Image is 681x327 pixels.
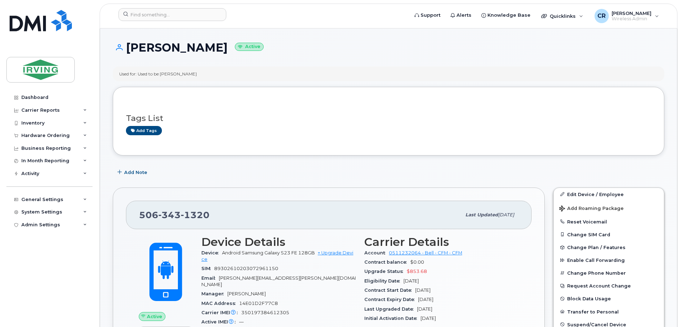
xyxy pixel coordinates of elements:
[554,228,664,241] button: Change SIM Card
[201,301,239,306] span: MAC Address
[239,301,278,306] span: 14E01D2F77C8
[222,250,315,255] span: Android Samsung Galaxy S23 FE 128GB
[410,259,424,265] span: $0.00
[364,259,410,265] span: Contract balance
[201,310,241,315] span: Carrier IMEI
[241,310,289,315] span: 350197384612305
[227,291,266,296] span: [PERSON_NAME]
[421,316,436,321] span: [DATE]
[567,245,625,250] span: Change Plan / Features
[235,43,264,51] small: Active
[403,278,419,284] span: [DATE]
[113,41,664,54] h1: [PERSON_NAME]
[554,267,664,279] button: Change Phone Number
[214,266,278,271] span: 89302610203072961150
[201,266,214,271] span: SIM
[498,212,514,217] span: [DATE]
[417,306,432,312] span: [DATE]
[124,169,147,176] span: Add Note
[554,215,664,228] button: Reset Voicemail
[554,254,664,267] button: Enable Call Forwarding
[554,201,664,215] button: Add Roaming Package
[201,236,356,248] h3: Device Details
[554,241,664,254] button: Change Plan / Features
[407,269,427,274] span: $853.68
[126,126,162,135] a: Add tags
[239,319,244,325] span: —
[567,258,625,263] span: Enable Call Forwarding
[554,188,664,201] a: Edit Device / Employee
[554,305,664,318] button: Transfer to Personal
[139,210,210,220] span: 506
[113,166,153,179] button: Add Note
[147,313,162,320] span: Active
[201,291,227,296] span: Manager
[567,322,626,327] span: Suspend/Cancel Device
[364,297,418,302] span: Contract Expiry Date
[181,210,210,220] span: 1320
[201,250,222,255] span: Device
[364,288,415,293] span: Contract Start Date
[418,297,433,302] span: [DATE]
[465,212,498,217] span: Last updated
[364,278,403,284] span: Eligibility Date
[415,288,431,293] span: [DATE]
[389,250,462,255] a: 0511232064 - Bell - CFM - CFM
[201,319,239,325] span: Active IMEI
[364,316,421,321] span: Initial Activation Date
[554,279,664,292] button: Request Account Change
[201,275,356,287] span: [PERSON_NAME][EMAIL_ADDRESS][PERSON_NAME][DOMAIN_NAME]
[364,236,519,248] h3: Carrier Details
[201,275,219,281] span: Email
[364,306,417,312] span: Last Upgraded Date
[554,292,664,305] button: Block Data Usage
[364,269,407,274] span: Upgrade Status
[158,210,181,220] span: 343
[364,250,389,255] span: Account
[559,206,624,212] span: Add Roaming Package
[126,114,651,123] h3: Tags List
[119,71,197,77] div: Used for: Used to be [PERSON_NAME]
